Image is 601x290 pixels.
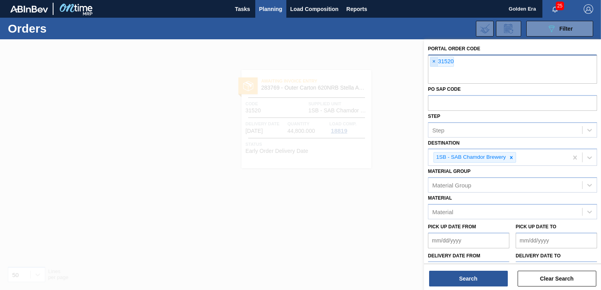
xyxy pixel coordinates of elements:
label: Pick up Date to [516,224,556,229]
button: Filter [526,21,593,37]
span: Filter [559,26,573,32]
div: Order Review Request [496,21,521,37]
div: Material [432,208,453,215]
span: 25 [556,2,564,10]
div: 31520 [430,57,454,67]
label: Step [428,114,440,119]
input: mm/dd/yyyy [516,233,597,248]
div: Material Group [432,182,471,189]
img: Logout [584,4,593,14]
span: × [430,57,438,66]
h1: Orders [8,24,121,33]
input: mm/dd/yyyy [428,233,509,248]
label: Delivery Date from [428,253,480,259]
div: Import Order Negotiation [476,21,494,37]
label: Material [428,195,452,201]
span: Tasks [234,4,251,14]
button: Notifications [542,4,568,15]
span: Reports [347,4,367,14]
label: Pick up Date from [428,224,476,229]
label: Portal Order Code [428,46,480,51]
span: Load Composition [290,4,339,14]
input: mm/dd/yyyy [516,261,597,277]
div: Step [432,127,444,133]
label: Material Group [428,169,470,174]
span: Planning [259,4,282,14]
input: mm/dd/yyyy [428,261,509,277]
label: PO SAP Code [428,86,461,92]
img: TNhmsLtSVTkK8tSr43FrP2fwEKptu5GPRR3wAAAABJRU5ErkJggg== [10,6,48,13]
div: 1SB - SAB Chamdor Brewery [434,152,507,162]
label: Destination [428,140,459,146]
label: Delivery Date to [516,253,560,259]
